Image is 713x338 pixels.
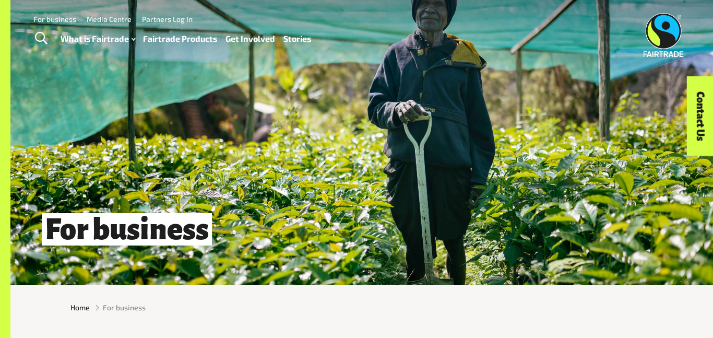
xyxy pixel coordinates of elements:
a: Get Involved [225,31,275,46]
a: Toggle Search [28,26,54,52]
a: Stories [283,31,311,46]
a: Fairtrade Products [143,31,217,46]
img: Fairtrade Australia New Zealand logo [644,13,684,57]
a: What is Fairtrade [61,31,135,46]
span: For business [42,213,212,246]
a: For business [33,15,76,24]
span: For business [103,302,146,313]
a: Media Centre [87,15,132,24]
a: Home [70,302,90,313]
a: Partners Log In [142,15,193,24]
